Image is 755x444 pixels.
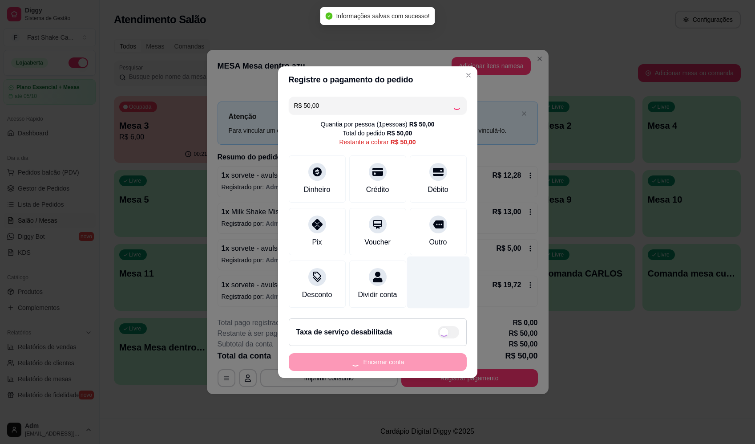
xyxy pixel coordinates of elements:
[428,184,448,195] div: Débito
[336,12,429,20] span: Informações salvas com sucesso!
[312,237,322,248] div: Pix
[339,138,416,147] div: Restante a cobrar
[391,138,416,147] div: R$ 50,00
[302,289,332,300] div: Desconto
[364,237,391,248] div: Voucher
[461,68,476,82] button: Close
[387,129,412,138] div: R$ 50,00
[278,66,477,93] header: Registre o pagamento do pedido
[343,129,412,138] div: Total do pedido
[294,97,452,114] input: Ex.: hambúrguer de cordeiro
[429,237,447,248] div: Outro
[366,184,389,195] div: Crédito
[325,12,332,20] span: check-circle
[452,101,461,110] div: Loading
[296,327,392,338] h2: Taxa de serviço desabilitada
[409,120,435,129] div: R$ 50,00
[358,289,397,300] div: Dividir conta
[304,184,331,195] div: Dinheiro
[320,120,434,129] div: Quantia por pessoa ( 1 pessoas)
